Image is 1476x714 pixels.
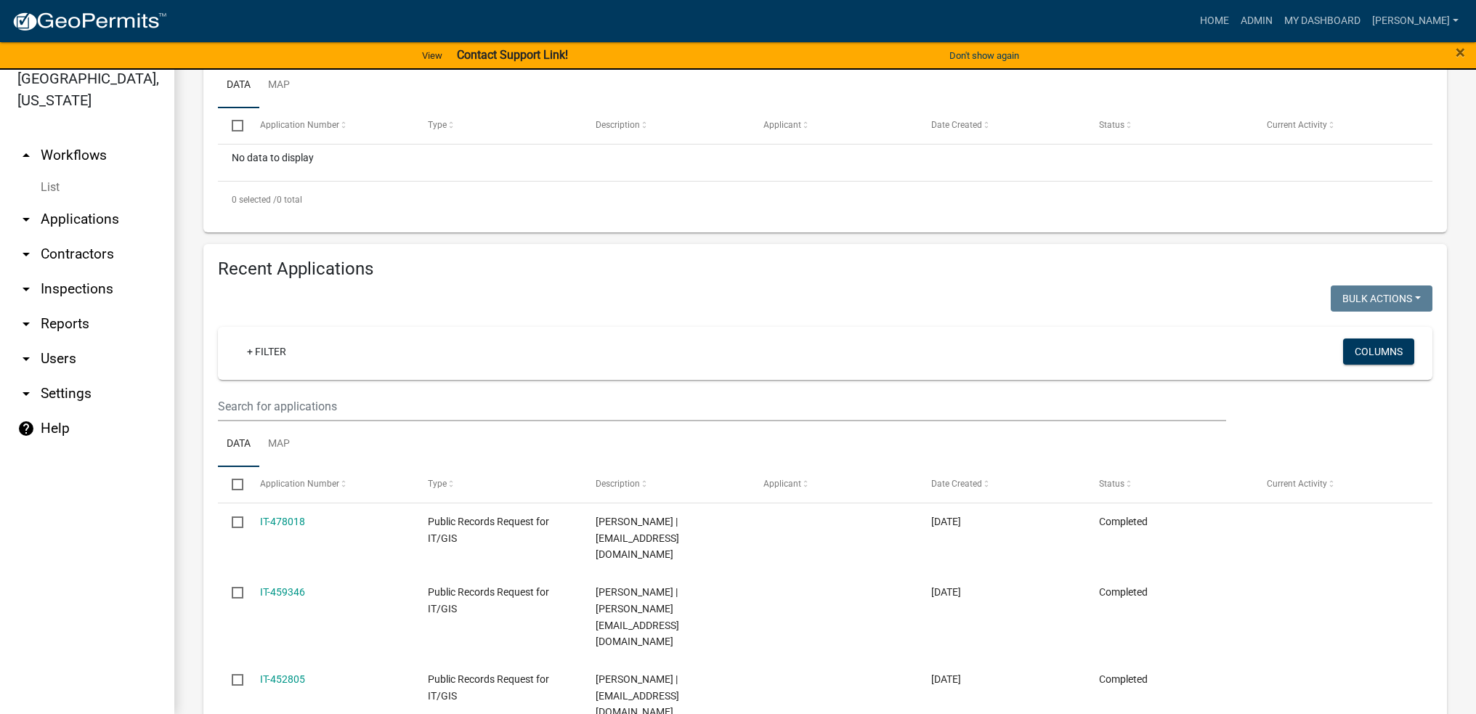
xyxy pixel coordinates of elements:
[763,479,801,489] span: Applicant
[1253,467,1421,502] datatable-header-cell: Current Activity
[428,586,549,614] span: Public Records Request for IT/GIS
[1235,7,1278,35] a: Admin
[218,145,1432,181] div: No data to display
[218,182,1432,218] div: 0 total
[596,479,640,489] span: Description
[17,420,35,437] i: help
[428,516,549,544] span: Public Records Request for IT/GIS
[457,48,568,62] strong: Contact Support Link!
[1366,7,1464,35] a: [PERSON_NAME]
[1099,586,1148,598] span: Completed
[931,516,961,527] span: 09/13/2025
[596,586,679,647] span: Victor Alan | victor@fastapp.com
[944,44,1025,68] button: Don't show again
[17,246,35,263] i: arrow_drop_down
[1099,120,1124,130] span: Status
[931,120,982,130] span: Date Created
[931,673,961,685] span: 07/21/2025
[1194,7,1235,35] a: Home
[1343,338,1414,365] button: Columns
[917,108,1085,143] datatable-header-cell: Date Created
[917,467,1085,502] datatable-header-cell: Date Created
[17,211,35,228] i: arrow_drop_down
[260,516,305,527] a: IT-478018
[428,120,447,130] span: Type
[259,62,299,109] a: Map
[931,479,982,489] span: Date Created
[1099,479,1124,489] span: Status
[17,350,35,368] i: arrow_drop_down
[1085,108,1253,143] datatable-header-cell: Status
[596,120,640,130] span: Description
[1331,285,1432,312] button: Bulk Actions
[232,195,277,205] span: 0 selected /
[260,673,305,685] a: IT-452805
[218,259,1432,280] h4: Recent Applications
[235,338,298,365] a: + Filter
[413,467,581,502] datatable-header-cell: Type
[218,108,246,143] datatable-header-cell: Select
[1267,120,1327,130] span: Current Activity
[246,108,413,143] datatable-header-cell: Application Number
[1267,479,1327,489] span: Current Activity
[246,467,413,502] datatable-header-cell: Application Number
[1456,42,1465,62] span: ×
[260,586,305,598] a: IT-459346
[582,108,750,143] datatable-header-cell: Description
[260,479,339,489] span: Application Number
[259,421,299,468] a: Map
[1456,44,1465,61] button: Close
[596,516,679,561] span: Gerald D. Williams Jr. | Jaywilliamsmail@yahoo.com
[17,280,35,298] i: arrow_drop_down
[17,315,35,333] i: arrow_drop_down
[17,147,35,164] i: arrow_drop_up
[218,62,259,109] a: Data
[763,120,801,130] span: Applicant
[416,44,448,68] a: View
[750,108,917,143] datatable-header-cell: Applicant
[1099,516,1148,527] span: Completed
[428,479,447,489] span: Type
[1253,108,1421,143] datatable-header-cell: Current Activity
[218,421,259,468] a: Data
[260,120,339,130] span: Application Number
[17,385,35,402] i: arrow_drop_down
[582,467,750,502] datatable-header-cell: Description
[218,467,246,502] datatable-header-cell: Select
[1278,7,1366,35] a: My Dashboard
[1099,673,1148,685] span: Completed
[931,586,961,598] span: 08/05/2025
[218,392,1226,421] input: Search for applications
[413,108,581,143] datatable-header-cell: Type
[428,673,549,702] span: Public Records Request for IT/GIS
[750,467,917,502] datatable-header-cell: Applicant
[1085,467,1253,502] datatable-header-cell: Status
